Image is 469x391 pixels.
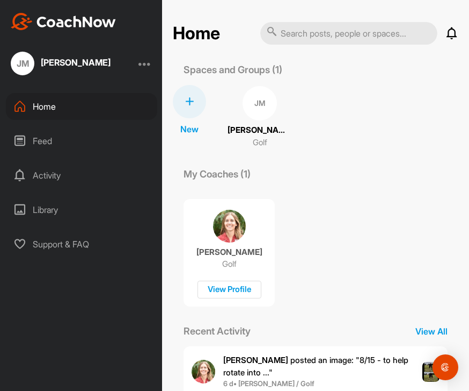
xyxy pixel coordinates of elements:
[173,23,220,44] h2: Home
[223,355,288,365] b: [PERSON_NAME]
[260,22,437,45] input: Search posts, people or spaces...
[405,325,458,338] p: View All
[196,247,262,258] p: [PERSON_NAME]
[223,379,314,388] b: 6 d • [PERSON_NAME] / Golf
[180,123,199,136] p: New
[41,58,111,67] div: [PERSON_NAME]
[6,231,157,258] div: Support & FAQ
[422,362,439,382] img: post image
[173,167,261,181] p: My Coaches (1)
[192,360,215,383] img: user avatar
[173,324,261,338] p: Recent Activity
[11,52,34,75] div: JM
[173,62,293,77] p: Spaces and Groups (1)
[6,127,157,154] div: Feed
[6,93,157,120] div: Home
[6,162,157,189] div: Activity
[223,355,408,378] span: posted an image : " 8/15 - to help rotate into ... "
[6,196,157,223] div: Library
[228,85,292,150] a: JM[PERSON_NAME]Golf
[222,259,237,269] p: Golf
[11,13,116,30] img: CoachNow
[243,86,277,120] div: JM
[228,124,292,137] p: [PERSON_NAME]
[197,281,261,298] div: View Profile
[213,210,246,243] img: coach avatar
[253,137,267,149] p: Golf
[433,354,458,380] div: Open Intercom Messenger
